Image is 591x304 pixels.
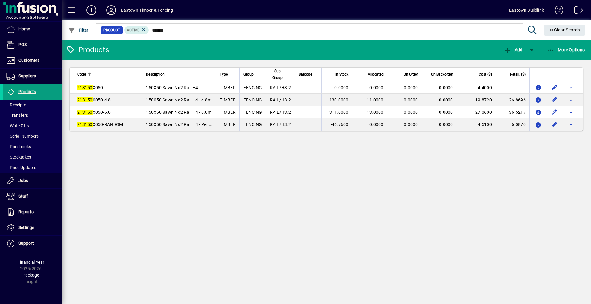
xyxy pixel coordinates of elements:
a: Receipts [3,100,62,110]
span: FENCING [243,122,262,127]
div: In Stock [325,71,354,78]
span: Stocktakes [6,155,31,160]
span: Clear Search [549,27,580,32]
span: Type [220,71,228,78]
td: 26.8696 [496,94,529,106]
span: In Stock [335,71,348,78]
span: Description [146,71,165,78]
span: 0.0000 [369,85,384,90]
span: RAIL/H3.2 [270,97,291,102]
span: Products [18,89,36,94]
a: Serial Numbers [3,131,62,141]
div: Type [220,71,236,78]
button: Edit [549,120,559,129]
span: RAIL/H3.2 [270,122,291,127]
button: Add [82,5,101,16]
button: More options [565,95,575,105]
button: Edit [549,83,559,93]
a: Stocktakes [3,152,62,162]
span: TIMBER [220,85,236,90]
span: 0.0000 [439,122,453,127]
span: 130.0000 [329,97,348,102]
a: Logout [570,1,583,21]
span: 150X50 Sawn No2 Rail H4 [146,85,198,90]
td: 4.4000 [462,81,496,94]
span: Group [243,71,254,78]
div: Code [77,71,123,78]
em: 213150 [77,122,93,127]
span: 150X50 Sawn No2 Rail H4 - 4.8m [146,97,211,102]
td: 27.0600 [462,106,496,118]
mat-chip: Activation Status: Active [124,26,149,34]
span: 0.0000 [439,110,453,115]
span: Transfers [6,113,28,118]
td: 4.5100 [462,118,496,131]
span: 150X50 Sawn No2 Rail H4 - Per Mtr [146,122,216,127]
a: Knowledge Base [550,1,564,21]
span: TIMBER [220,122,236,127]
div: Barcode [299,71,318,78]
span: X050-4.8 [77,97,111,102]
span: Barcode [299,71,312,78]
span: Cost ($) [479,71,492,78]
span: 150X50 Sawn No2 Rail H4 - 6.0m [146,110,211,115]
span: Retail. ($) [510,71,526,78]
button: More options [565,83,575,93]
span: RAIL/H3.2 [270,85,291,90]
button: Clear [544,25,585,36]
span: 0.0000 [404,122,418,127]
button: More Options [546,44,586,55]
a: Reports [3,204,62,220]
span: 0.0000 [404,97,418,102]
td: 6.0870 [496,118,529,131]
a: Customers [3,53,62,68]
span: 0.0000 [334,85,348,90]
span: Product [103,27,120,33]
em: 213150 [77,85,93,90]
a: Home [3,22,62,37]
span: TIMBER [220,110,236,115]
span: Filter [68,28,89,33]
a: Staff [3,189,62,204]
span: 11.0000 [367,97,384,102]
span: Code [77,71,86,78]
td: 19.8720 [462,94,496,106]
span: Receipts [6,102,26,107]
div: On Order [396,71,424,78]
span: FENCING [243,97,262,102]
a: Suppliers [3,69,62,84]
span: POS [18,42,27,47]
span: Price Updates [6,165,36,170]
span: RAIL/H3.2 [270,110,291,115]
span: TIMBER [220,97,236,102]
span: Jobs [18,178,28,183]
span: Suppliers [18,73,36,78]
span: Add [504,47,522,52]
button: More options [565,120,575,129]
span: FENCING [243,85,262,90]
span: Financial Year [18,260,44,265]
span: Customers [18,58,39,63]
span: On Order [404,71,418,78]
span: X050-6.0 [77,110,111,115]
em: 213150 [77,110,93,115]
button: Profile [101,5,121,16]
a: Write Offs [3,120,62,131]
button: More options [565,107,575,117]
a: Price Updates [3,162,62,173]
span: Settings [18,225,34,230]
span: Write Offs [6,123,29,128]
span: 0.0000 [369,122,384,127]
a: Support [3,236,62,251]
div: Eastown Timber & Fencing [121,5,173,15]
span: Package [22,273,39,278]
a: Jobs [3,173,62,188]
span: FENCING [243,110,262,115]
span: -46.7600 [331,122,348,127]
a: Pricebooks [3,141,62,152]
td: 36.5217 [496,106,529,118]
div: Sub Group [270,68,291,81]
span: Staff [18,194,28,199]
span: Support [18,241,34,246]
span: 0.0000 [439,97,453,102]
